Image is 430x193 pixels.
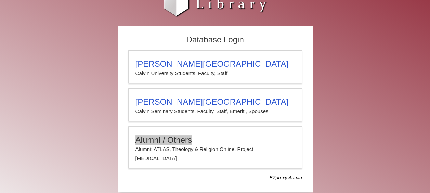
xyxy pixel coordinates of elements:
p: Calvin University Students, Faculty, Staff [135,69,295,78]
h3: Alumni / Others [135,135,295,145]
a: [PERSON_NAME][GEOGRAPHIC_DATA]Calvin University Students, Faculty, Staff [128,50,302,83]
h2: Database Login [125,33,305,47]
h3: [PERSON_NAME][GEOGRAPHIC_DATA] [135,97,295,107]
p: Calvin Seminary Students, Faculty, Staff, Emeriti, Spouses [135,107,295,116]
p: Alumni: ATLAS, Theology & Religion Online, Project [MEDICAL_DATA] [135,145,295,163]
h3: [PERSON_NAME][GEOGRAPHIC_DATA] [135,59,295,69]
dfn: Use Alumni login [269,175,302,180]
a: [PERSON_NAME][GEOGRAPHIC_DATA]Calvin Seminary Students, Faculty, Staff, Emeriti, Spouses [128,88,302,121]
summary: Alumni / OthersAlumni: ATLAS, Theology & Religion Online, Project [MEDICAL_DATA] [135,135,295,163]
